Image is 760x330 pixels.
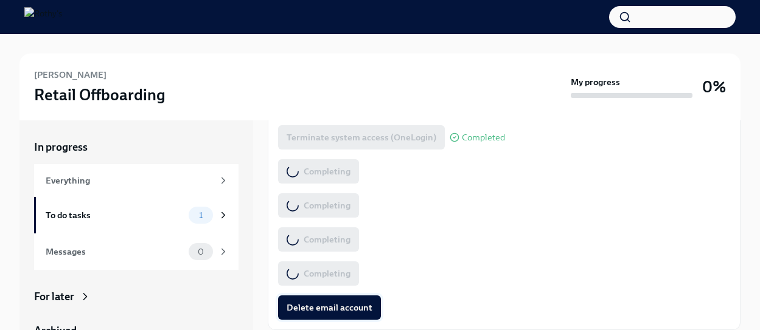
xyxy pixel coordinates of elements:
a: In progress [34,140,239,154]
a: For later [34,289,239,304]
strong: My progress [571,76,620,88]
a: Messages0 [34,233,239,270]
span: Completed [462,133,505,142]
div: Everything [46,174,213,187]
a: Everything [34,164,239,197]
h3: 0% [702,76,726,98]
img: Rothy's [24,7,62,27]
div: Messages [46,245,184,258]
div: To do tasks [46,208,184,222]
button: Delete email account [278,295,381,320]
a: To do tasks1 [34,197,239,233]
span: Delete email account [287,301,372,314]
span: 1 [192,211,210,220]
h6: [PERSON_NAME] [34,68,106,81]
div: For later [34,289,74,304]
span: 0 [190,247,211,256]
h3: Retail Offboarding [34,84,166,106]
